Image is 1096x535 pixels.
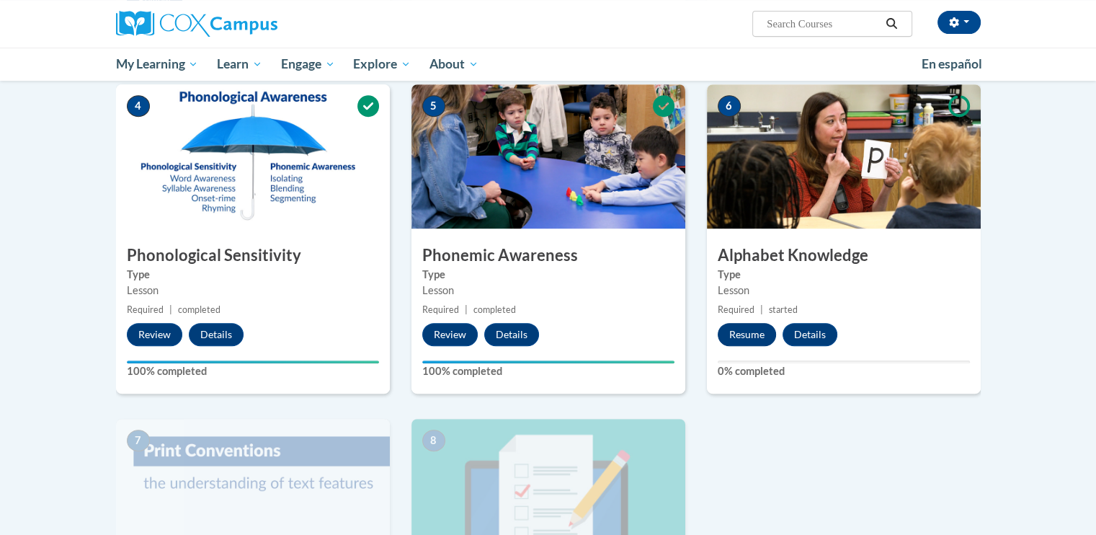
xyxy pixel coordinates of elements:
[718,95,741,117] span: 6
[937,11,981,34] button: Account Settings
[718,304,754,315] span: Required
[411,84,685,229] img: Course Image
[422,363,674,379] label: 100% completed
[881,15,902,32] button: Search
[178,304,220,315] span: completed
[429,56,478,73] span: About
[116,11,390,37] a: Cox Campus
[116,244,390,267] h3: Phonological Sensitivity
[127,430,150,451] span: 7
[422,267,674,283] label: Type
[769,304,798,315] span: started
[422,304,459,315] span: Required
[718,283,970,299] div: Lesson
[484,323,539,346] button: Details
[107,48,208,81] a: My Learning
[116,11,277,37] img: Cox Campus
[765,15,881,32] input: Search Courses
[912,49,992,79] a: En español
[422,283,674,299] div: Lesson
[422,430,445,451] span: 8
[127,267,379,283] label: Type
[281,56,335,73] span: Engage
[217,56,262,73] span: Learn
[707,244,981,267] h3: Alphabet Knowledge
[718,323,776,346] button: Resume
[718,267,970,283] label: Type
[127,361,379,363] div: Your progress
[189,323,244,346] button: Details
[127,283,379,299] div: Lesson
[127,323,182,346] button: Review
[169,304,172,315] span: |
[94,48,1002,81] div: Main menu
[707,84,981,229] img: Course Image
[783,323,837,346] button: Details
[473,304,516,315] span: completed
[420,48,488,81] a: About
[718,363,970,379] label: 0% completed
[115,56,198,73] span: My Learning
[422,361,674,363] div: Your progress
[116,84,390,229] img: Course Image
[422,323,478,346] button: Review
[411,244,685,267] h3: Phonemic Awareness
[344,48,420,81] a: Explore
[353,56,411,73] span: Explore
[922,56,982,71] span: En español
[272,48,344,81] a: Engage
[127,304,164,315] span: Required
[208,48,272,81] a: Learn
[760,304,763,315] span: |
[422,95,445,117] span: 5
[465,304,468,315] span: |
[127,363,379,379] label: 100% completed
[127,95,150,117] span: 4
